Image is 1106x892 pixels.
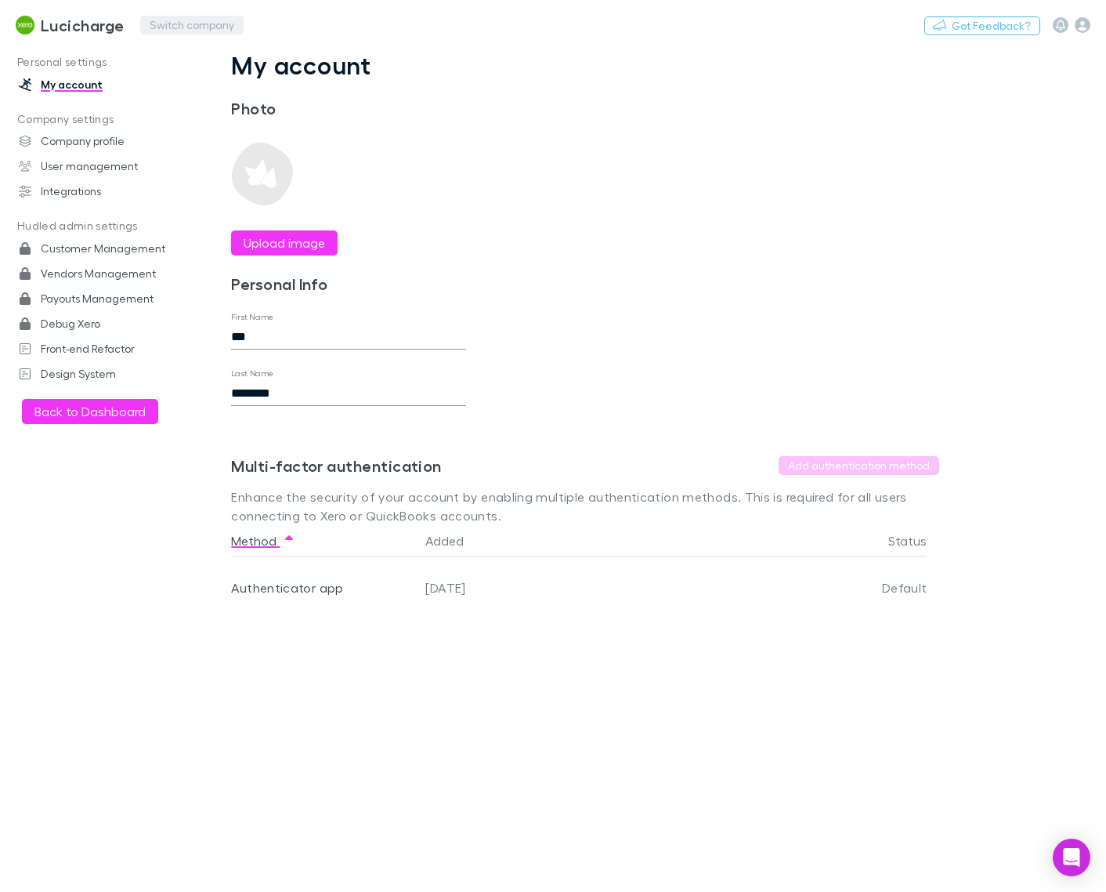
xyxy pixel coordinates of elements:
[231,99,466,118] h3: Photo
[419,557,786,619] div: [DATE]
[3,53,202,72] p: Personal settings
[41,16,125,34] h3: Lucicharge
[22,399,158,424] button: Back to Dashboard
[3,261,202,286] a: Vendors Management
[3,336,202,361] a: Front-end Refactor
[3,154,202,179] a: User management
[924,16,1040,35] button: Got Feedback?
[231,50,939,80] h1: My account
[244,234,325,252] label: Upload image
[231,488,939,525] p: Enhance the security of your account by enabling multiple authentication methods. This is require...
[3,129,202,154] a: Company profile
[231,230,338,256] button: Upload image
[3,216,202,236] p: Hudled admin settings
[779,456,939,475] button: Add authentication method
[231,143,294,205] img: Preview
[6,6,134,44] a: Lucicharge
[3,236,202,261] a: Customer Management
[16,16,34,34] img: Lucicharge's Logo
[140,16,244,34] button: Switch company
[3,110,202,129] p: Company settings
[3,361,202,386] a: Design System
[3,179,202,204] a: Integrations
[1053,839,1090,876] div: Open Intercom Messenger
[3,311,202,336] a: Debug Xero
[231,274,466,293] h3: Personal Info
[888,525,945,557] button: Status
[786,557,927,619] div: Default
[231,557,413,619] div: Authenticator app
[3,72,202,97] a: My account
[231,368,274,379] label: Last Name
[231,525,295,557] button: Method
[3,286,202,311] a: Payouts Management
[425,525,483,557] button: Added
[231,311,274,323] label: First Name
[231,456,441,475] h3: Multi-factor authentication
